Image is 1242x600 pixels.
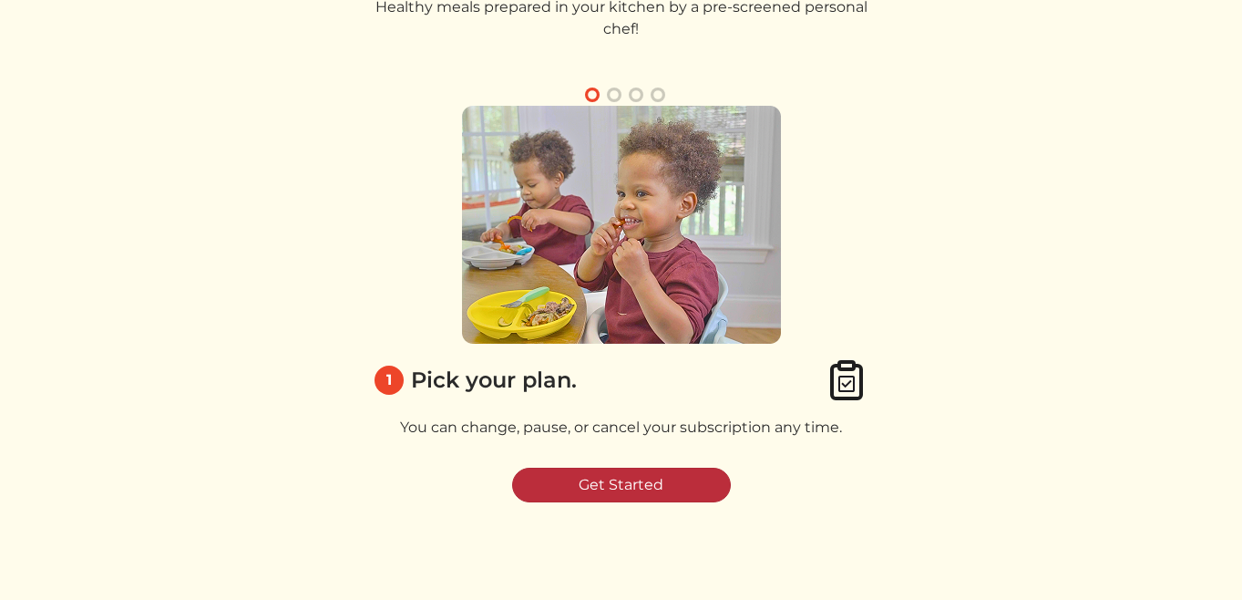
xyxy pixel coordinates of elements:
a: Get Started [512,468,731,502]
img: 1_pick_plan-58eb60cc534f7a7539062c92543540e51162102f37796608976bb4e513d204c1.png [462,106,781,344]
div: 1 [375,366,404,395]
img: clipboard_check-4e1afea9aecc1d71a83bd71232cd3fbb8e4b41c90a1eb376bae1e516b9241f3c.svg [825,358,868,402]
div: Pick your plan. [411,364,577,397]
p: You can change, pause, or cancel your subscription any time. [367,417,876,439]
